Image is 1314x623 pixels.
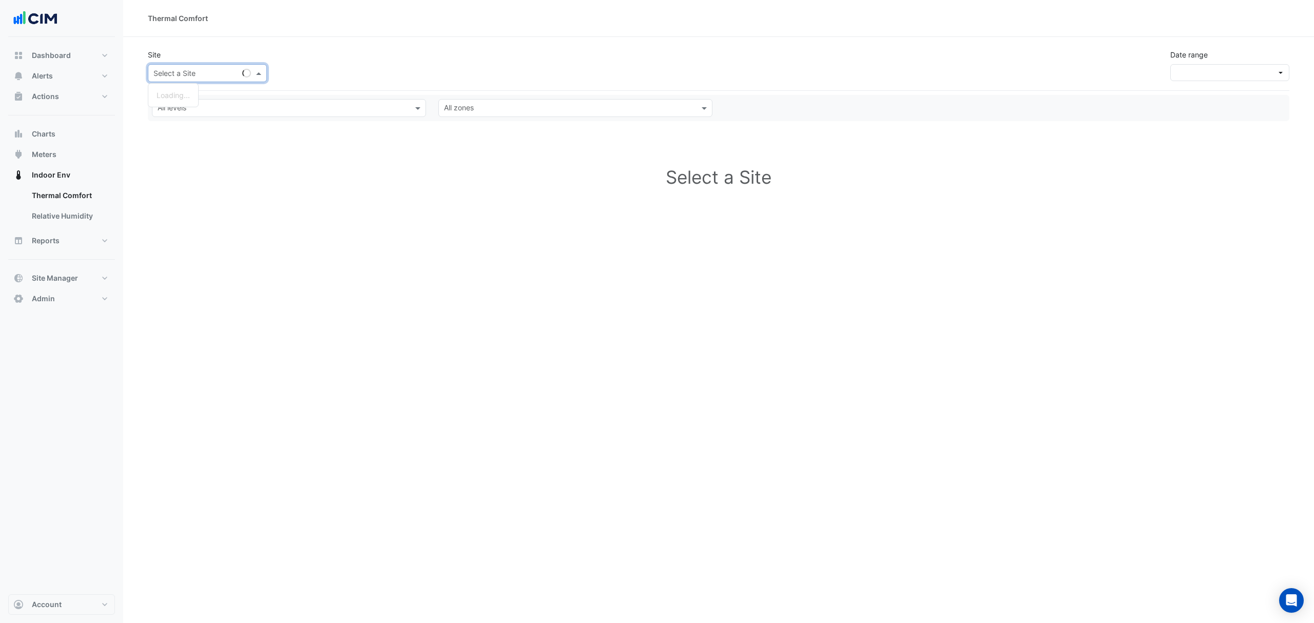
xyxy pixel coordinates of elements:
[32,599,62,610] span: Account
[24,185,115,206] a: Thermal Comfort
[148,13,208,24] div: Thermal Comfort
[13,170,24,180] app-icon: Indoor Env
[32,294,55,304] span: Admin
[148,133,1289,221] h1: Select a Site
[148,49,161,60] label: Site
[8,230,115,251] button: Reports
[1279,588,1304,613] div: Open Intercom Messenger
[8,124,115,144] button: Charts
[32,170,70,180] span: Indoor Env
[442,102,474,115] div: All zones
[8,66,115,86] button: Alerts
[1170,49,1208,60] label: Date range
[13,71,24,81] app-icon: Alerts
[32,129,55,139] span: Charts
[148,88,198,103] div: Loading...
[13,294,24,304] app-icon: Admin
[13,50,24,61] app-icon: Dashboard
[8,86,115,107] button: Actions
[8,594,115,615] button: Account
[8,165,115,185] button: Indoor Env
[24,206,115,226] a: Relative Humidity
[32,273,78,283] span: Site Manager
[8,144,115,165] button: Meters
[13,91,24,102] app-icon: Actions
[8,288,115,309] button: Admin
[32,149,56,160] span: Meters
[8,185,115,230] div: Indoor Env
[13,236,24,246] app-icon: Reports
[32,50,71,61] span: Dashboard
[32,71,53,81] span: Alerts
[13,273,24,283] app-icon: Site Manager
[13,149,24,160] app-icon: Meters
[32,91,59,102] span: Actions
[12,8,59,29] img: Company Logo
[8,45,115,66] button: Dashboard
[32,236,60,246] span: Reports
[13,129,24,139] app-icon: Charts
[8,268,115,288] button: Site Manager
[148,84,198,107] div: Options List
